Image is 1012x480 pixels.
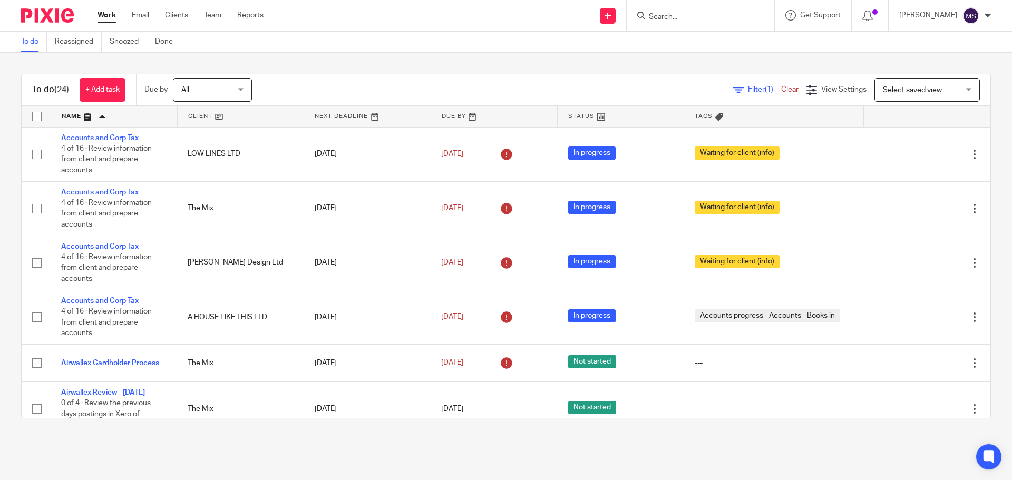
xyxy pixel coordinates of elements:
[800,12,841,19] span: Get Support
[568,255,616,268] span: In progress
[80,78,125,102] a: + Add task
[883,86,942,94] span: Select saved view
[110,32,147,52] a: Snoozed
[568,201,616,214] span: In progress
[181,86,189,94] span: All
[165,10,188,21] a: Clients
[177,181,304,236] td: The Mix
[304,382,431,436] td: [DATE]
[695,309,840,322] span: Accounts progress - Accounts - Books in
[177,236,304,290] td: [PERSON_NAME] Design Ltd
[155,32,181,52] a: Done
[61,199,152,228] span: 4 of 16 · Review information from client and prepare accounts
[61,297,139,305] a: Accounts and Corp Tax
[568,355,616,368] span: Not started
[781,86,799,93] a: Clear
[144,84,168,95] p: Due by
[177,382,304,436] td: The Mix
[441,359,463,367] span: [DATE]
[568,309,616,322] span: In progress
[441,150,463,158] span: [DATE]
[55,32,102,52] a: Reassigned
[21,8,74,23] img: Pixie
[61,389,145,396] a: Airwallex Review - [DATE]
[568,401,616,414] span: Not started
[304,127,431,181] td: [DATE]
[962,7,979,24] img: svg%3E
[695,404,853,414] div: ---
[132,10,149,21] a: Email
[177,290,304,344] td: A HOUSE LIKE THIS LTD
[304,290,431,344] td: [DATE]
[61,145,152,174] span: 4 of 16 · Review information from client and prepare accounts
[695,255,780,268] span: Waiting for client (info)
[237,10,264,21] a: Reports
[204,10,221,21] a: Team
[695,358,853,368] div: ---
[304,236,431,290] td: [DATE]
[441,405,463,413] span: [DATE]
[748,86,781,93] span: Filter
[61,359,159,367] a: Airwallex Cardholder Process
[821,86,867,93] span: View Settings
[61,243,139,250] a: Accounts and Corp Tax
[61,134,139,142] a: Accounts and Corp Tax
[98,10,116,21] a: Work
[695,201,780,214] span: Waiting for client (info)
[32,84,69,95] h1: To do
[695,146,780,160] span: Waiting for client (info)
[21,32,47,52] a: To do
[695,113,713,119] span: Tags
[899,10,957,21] p: [PERSON_NAME]
[568,146,616,160] span: In progress
[441,313,463,320] span: [DATE]
[648,13,743,22] input: Search
[54,85,69,94] span: (24)
[61,400,151,429] span: 0 of 4 · Review the previous days postings in Xero of Airwallex transactions
[441,259,463,266] span: [DATE]
[765,86,773,93] span: (1)
[304,344,431,381] td: [DATE]
[61,189,139,196] a: Accounts and Corp Tax
[177,127,304,181] td: LOW LINES LTD
[61,308,152,337] span: 4 of 16 · Review information from client and prepare accounts
[177,344,304,381] td: The Mix
[61,253,152,282] span: 4 of 16 · Review information from client and prepare accounts
[441,204,463,212] span: [DATE]
[304,181,431,236] td: [DATE]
